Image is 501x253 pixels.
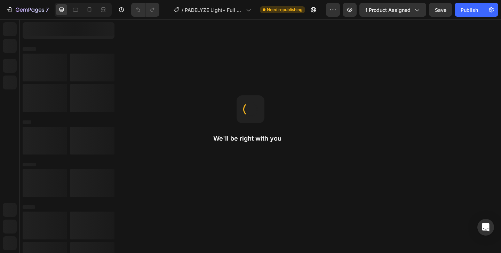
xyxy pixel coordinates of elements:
div: Publish [461,6,478,14]
span: 1 product assigned [365,6,411,14]
div: Undo/Redo [131,3,159,17]
h2: We'll be right with you [213,134,288,143]
p: 7 [46,6,49,14]
span: Save [435,7,446,13]
button: Save [429,3,452,17]
span: Need republishing [267,7,302,13]
button: 7 [3,3,52,17]
span: / [182,6,183,14]
span: PADELYZE Light+ Full Carbon - Beige [185,6,243,14]
div: Open Intercom Messenger [477,219,494,236]
button: Publish [455,3,484,17]
button: 1 product assigned [359,3,426,17]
